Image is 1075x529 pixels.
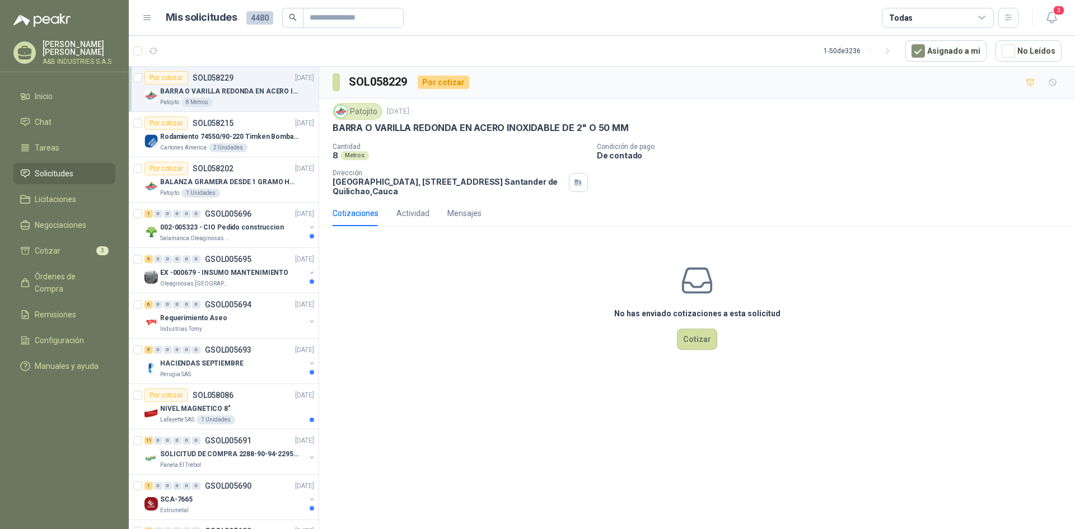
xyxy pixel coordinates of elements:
[205,437,251,444] p: GSOL005691
[173,255,181,263] div: 0
[144,252,316,288] a: 5 0 0 0 0 0 GSOL005695[DATE] Company LogoEX -000679 - INSUMO MANTENIMIENTOOleaginosas [GEOGRAPHIC...
[160,494,193,505] p: SCA-7665
[35,116,52,128] span: Chat
[333,122,629,134] p: BARRA O VARILLA REDONDA EN ACERO INOXIDABLE DE 2" O 50 MM
[163,255,172,263] div: 0
[43,58,115,65] p: A&B INDUSTRIES S.A.S
[295,163,314,174] p: [DATE]
[13,189,115,210] a: Licitaciones
[154,255,162,263] div: 0
[129,384,319,429] a: Por cotizarSOL058086[DATE] Company LogoNIVEL MAGNETICO 8"Lafayette SAS1 Unidades
[35,167,73,180] span: Solicitudes
[205,482,251,490] p: GSOL005690
[193,74,233,82] p: SOL058229
[295,254,314,265] p: [DATE]
[597,151,1071,160] p: De contado
[193,119,233,127] p: SOL058215
[183,346,191,354] div: 0
[160,449,300,460] p: SOLICITUD DE COMPRA 2288-90-94-2295-96-2301-02-04
[43,40,115,56] p: [PERSON_NAME] [PERSON_NAME]
[160,404,231,414] p: NIVEL MAGNETICO 8"
[295,118,314,129] p: [DATE]
[160,358,244,369] p: HACIENDAS SEPTIEMBRE
[163,210,172,218] div: 0
[333,169,564,177] p: Dirección
[387,106,409,117] p: [DATE]
[333,103,382,120] div: Patojito
[154,437,162,444] div: 0
[144,255,153,263] div: 5
[144,210,153,218] div: 1
[160,143,207,152] p: Cartones America
[160,222,284,233] p: 002-005323 - CIO Pedido construccion
[205,301,251,308] p: GSOL005694
[160,132,300,142] p: Rodamiento 74550/90-220 Timken BombaVG40
[205,346,251,354] p: GSOL005693
[163,346,172,354] div: 0
[192,210,200,218] div: 0
[193,391,233,399] p: SOL058086
[197,415,235,424] div: 1 Unidades
[173,482,181,490] div: 0
[333,143,588,151] p: Cantidad
[160,506,189,515] p: Estrumetal
[35,308,76,321] span: Remisiones
[160,370,191,379] p: Perugia SAS
[205,210,251,218] p: GSOL005696
[173,437,181,444] div: 0
[889,12,913,24] div: Todas
[13,240,115,261] a: Cotizar3
[333,207,378,219] div: Cotizaciones
[13,214,115,236] a: Negociaciones
[677,329,717,350] button: Cotizar
[333,177,564,196] p: [GEOGRAPHIC_DATA], [STREET_ADDRESS] Santander de Quilichao , Cauca
[340,151,369,160] div: Metros
[144,89,158,102] img: Company Logo
[144,437,153,444] div: 11
[295,345,314,355] p: [DATE]
[35,142,59,154] span: Tareas
[35,90,53,102] span: Inicio
[173,301,181,308] div: 0
[129,157,319,203] a: Por cotizarSOL058202[DATE] Company LogoBALANZA GRAMERA DESDE 1 GRAMO HASTA 5 GRAMOSPatojito1 Unid...
[295,436,314,446] p: [DATE]
[447,207,482,219] div: Mensajes
[35,245,60,257] span: Cotizar
[160,189,179,198] p: Patojito
[335,105,347,118] img: Company Logo
[163,482,172,490] div: 0
[193,165,233,172] p: SOL058202
[614,307,780,320] h3: No has enviado cotizaciones a esta solicitud
[144,180,158,193] img: Company Logo
[13,266,115,299] a: Órdenes de Compra
[166,10,237,26] h1: Mis solicitudes
[144,452,158,465] img: Company Logo
[144,134,158,148] img: Company Logo
[129,67,319,112] a: Por cotizarSOL058229[DATE] Company LogoBARRA O VARILLA REDONDA EN ACERO INOXIDABLE DE 2" O 50 MMP...
[144,497,158,511] img: Company Logo
[144,298,316,334] a: 6 0 0 0 0 0 GSOL005694[DATE] Company LogoRequerimiento AseoIndustrias Tomy
[144,116,188,130] div: Por cotizar
[1053,5,1065,16] span: 3
[160,177,300,188] p: BALANZA GRAMERA DESDE 1 GRAMO HASTA 5 GRAMOS
[144,388,188,402] div: Por cotizar
[13,137,115,158] a: Tareas
[183,437,191,444] div: 0
[144,207,316,243] a: 1 0 0 0 0 0 GSOL005696[DATE] Company Logo002-005323 - CIO Pedido construccionSalamanca Oleaginosa...
[333,151,338,160] p: 8
[144,482,153,490] div: 1
[144,361,158,374] img: Company Logo
[160,313,227,324] p: Requerimiento Aseo
[144,346,153,354] div: 5
[154,346,162,354] div: 0
[154,482,162,490] div: 0
[173,346,181,354] div: 0
[35,219,86,231] span: Negociaciones
[295,299,314,310] p: [DATE]
[181,189,220,198] div: 1 Unidades
[160,415,194,424] p: Lafayette SAS
[13,13,71,27] img: Logo peakr
[96,246,109,255] span: 3
[597,143,1071,151] p: Condición de pago
[192,255,200,263] div: 0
